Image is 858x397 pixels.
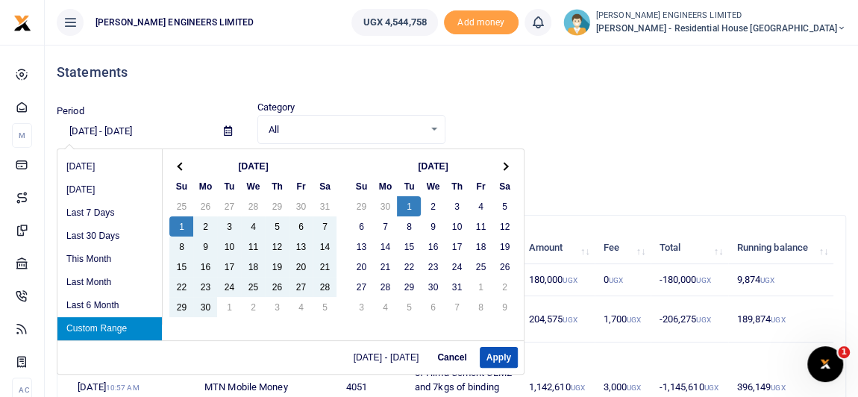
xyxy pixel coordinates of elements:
td: 3 [349,297,373,317]
td: 4 [289,297,313,317]
td: 0 [595,264,651,296]
td: 7 [313,216,336,237]
td: 5 [397,297,421,317]
li: Toup your wallet [444,10,519,35]
td: 8 [469,297,492,317]
a: logo-small logo-large logo-large [13,16,31,28]
button: Apply [480,347,518,368]
h4: Statements [57,64,846,81]
td: 11 [469,216,492,237]
small: UGX [563,316,577,324]
small: 10:57 AM [106,384,140,392]
td: 6 [421,297,445,317]
td: 4 [373,297,397,317]
th: Tu [217,176,241,196]
td: 2 [193,216,217,237]
small: UGX [771,316,785,324]
td: 31 [313,196,336,216]
td: 1 [469,277,492,297]
td: 16 [421,237,445,257]
td: 9 [421,216,445,237]
td: 7 [445,297,469,317]
th: Su [169,176,193,196]
img: logo-small [13,14,31,32]
td: 1 [397,196,421,216]
td: 3 [265,297,289,317]
td: 5 [313,297,336,317]
iframe: Intercom live chat [807,346,843,382]
a: UGX 4,544,758 [351,9,437,36]
button: Cancel [430,347,473,368]
td: 13 [349,237,373,257]
td: 9 [193,237,217,257]
th: Mo [193,176,217,196]
td: 15 [397,237,421,257]
th: Fr [289,176,313,196]
label: Period [57,104,84,119]
small: UGX [627,316,641,324]
td: 1,700 [595,296,651,343]
a: Add money [444,16,519,27]
small: UGX [704,384,718,392]
th: Mo [373,176,397,196]
td: 17 [445,237,469,257]
small: [PERSON_NAME] ENGINEERS LIMITED [596,10,846,22]
li: Last 7 Days [57,201,162,225]
td: 3 [445,196,469,216]
td: 14 [373,237,397,257]
td: 21 [313,257,336,277]
li: Custom Range [57,317,162,340]
small: UGX [760,276,774,284]
th: Th [265,176,289,196]
td: 19 [265,257,289,277]
small: UGX [627,384,641,392]
li: Last 30 Days [57,225,162,248]
span: 1 [838,346,850,358]
img: profile-user [563,9,590,36]
td: 10 [445,216,469,237]
span: All [269,122,425,137]
small: UGX [570,384,584,392]
th: Fee: activate to sort column ascending [595,232,651,264]
small: UGX [696,276,710,284]
td: 23 [193,277,217,297]
td: 4 [241,216,265,237]
span: [PERSON_NAME] - Residential House [GEOGRAPHIC_DATA] [596,22,846,35]
td: 2 [492,277,516,297]
th: We [241,176,265,196]
span: UGX 4,544,758 [363,15,426,30]
td: 31 [445,277,469,297]
small: UGX [609,276,623,284]
td: 24 [445,257,469,277]
td: 30 [421,277,445,297]
td: 18 [469,237,492,257]
td: 9 [492,297,516,317]
td: 30 [193,297,217,317]
td: 27 [217,196,241,216]
th: Fr [469,176,492,196]
td: 5 [492,196,516,216]
td: 18 [241,257,265,277]
td: 4 [469,196,492,216]
td: -206,275 [651,296,728,343]
td: 19 [492,237,516,257]
th: Tu [397,176,421,196]
small: UGX [771,384,785,392]
th: [DATE] [373,156,492,176]
li: [DATE] [57,155,162,178]
input: select period [57,119,212,144]
li: [DATE] [57,178,162,201]
td: 3 [217,216,241,237]
td: 26 [265,277,289,297]
th: Running balance: activate to sort column ascending [728,232,833,264]
small: UGX [696,316,710,324]
td: 21 [373,257,397,277]
td: 25 [469,257,492,277]
li: This Month [57,248,162,271]
td: 9,874 [728,264,833,296]
td: 27 [349,277,373,297]
td: 17 [217,257,241,277]
th: Th [445,176,469,196]
td: 204,575 [520,296,595,343]
td: 5 [265,216,289,237]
